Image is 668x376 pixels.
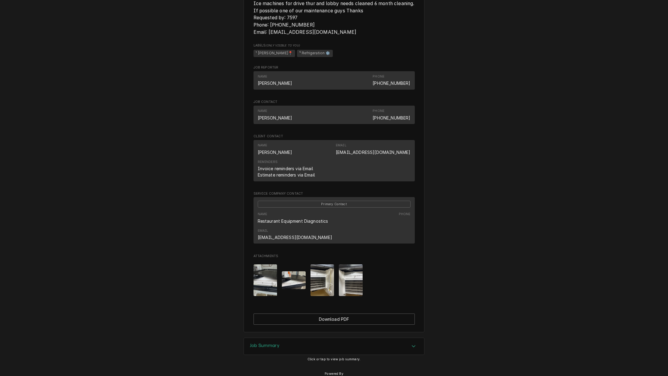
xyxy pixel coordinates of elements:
div: Reminders [258,160,278,164]
div: Contact [254,106,415,124]
span: Service Company Contact [254,191,415,196]
div: Phone [373,109,410,121]
div: Attachments [254,254,415,301]
div: Name [258,74,292,86]
div: [PERSON_NAME] [258,149,292,155]
div: [PERSON_NAME] [258,80,292,86]
div: Button Group [254,314,415,325]
div: Primary [258,200,411,208]
h3: Job Summary [250,343,279,349]
span: ¹ [PERSON_NAME]📍 [254,50,295,57]
span: ⁴ Refrigeration ❄️ [297,50,333,57]
div: Service Company Contact [254,191,415,246]
div: [PERSON_NAME] [258,115,292,121]
div: Name [258,143,292,155]
div: [object Object] [254,43,415,58]
div: Phone [399,212,411,224]
div: Contact [254,71,415,90]
a: [EMAIL_ADDRESS][DOMAIN_NAME] [336,150,410,155]
div: Name [258,109,267,113]
div: Restaurant Equipment Diagnostics [258,218,328,224]
span: (Only Visible to You) [266,44,300,47]
span: Job Contact [254,100,415,104]
img: czLYujkQNukDZHjiVbI7 [254,264,277,296]
span: Primary Contact [258,201,411,208]
div: Email [336,143,346,148]
span: [object Object] [254,49,415,58]
div: Phone [373,109,384,113]
div: Client Contact [254,134,415,184]
div: Email [336,143,410,155]
a: [EMAIL_ADDRESS][DOMAIN_NAME] [258,235,332,240]
div: Name [258,212,267,217]
div: Phone [373,74,384,79]
a: [PHONE_NUMBER] [373,115,410,120]
button: Accordion Details Expand Trigger [244,338,424,355]
div: Button Group Row [254,314,415,325]
span: Click or tap to view job summary. [307,357,361,361]
img: sHwxfgxCT3mIhBFrL8ZN [282,271,306,289]
img: hxMQ7HBzTBK4JnOfDv5C [339,264,363,296]
div: Client Contact List [254,140,415,184]
span: Attachments [254,254,415,259]
div: Job Reporter List [254,71,415,92]
div: Name [258,212,328,224]
div: Job Contact List [254,106,415,127]
span: Labels [254,43,415,48]
div: Estimate reminders via Email [258,172,315,178]
div: Invoice reminders via Email [258,165,313,172]
span: Job Reporter [254,65,415,70]
div: Service Company Contact List [254,197,415,246]
div: Phone [373,74,410,86]
span: Attachments [254,260,415,301]
div: Job Summary [244,338,424,355]
div: Name [258,109,292,121]
span: Client Contact [254,134,415,139]
div: Email [258,228,332,241]
div: Email [258,228,268,233]
div: Name [258,74,267,79]
div: Job Reporter [254,65,415,92]
div: Contact [254,197,415,244]
div: Job Contact [254,100,415,127]
img: Ms57PSwzS3qsIz9qv0MZ [310,264,334,296]
a: [PHONE_NUMBER] [373,81,410,86]
div: Name [258,143,267,148]
div: Phone [399,212,411,217]
div: Reminders [258,160,315,178]
div: Contact [254,140,415,181]
button: Download PDF [254,314,415,325]
div: Accordion Header [244,338,424,355]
